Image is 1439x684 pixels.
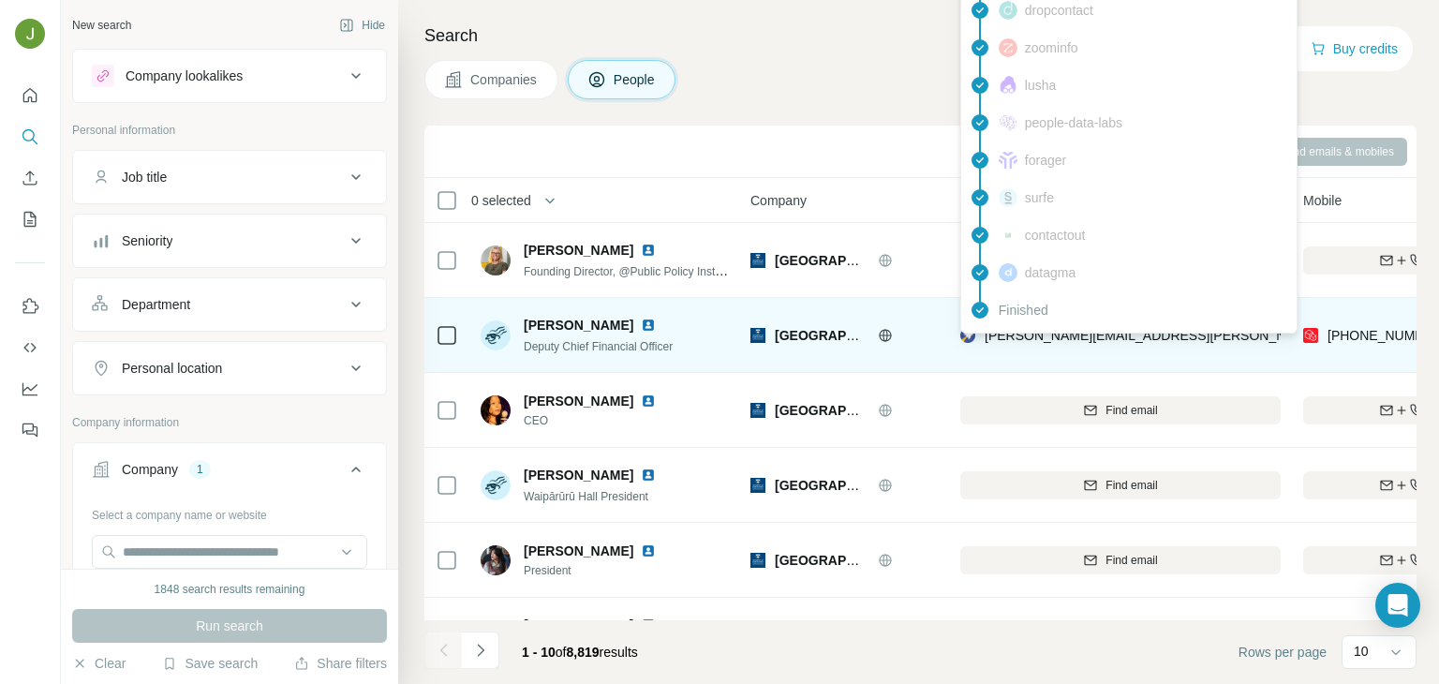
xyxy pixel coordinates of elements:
[641,468,656,483] img: LinkedIn logo
[999,188,1017,207] img: provider surfe logo
[750,253,765,268] img: Logo of University of Auckland
[470,70,539,89] span: Companies
[92,499,367,524] div: Select a company name or website
[1105,552,1157,569] span: Find email
[122,231,172,250] div: Seniority
[1303,326,1318,345] img: provider prospeo logo
[122,460,178,479] div: Company
[750,328,765,343] img: Logo of University of Auckland
[15,413,45,447] button: Feedback
[524,316,633,335] span: [PERSON_NAME]
[1239,643,1327,662] span: Rows per page
[73,53,386,98] button: Company lookalikes
[985,328,1423,343] span: [PERSON_NAME][EMAIL_ADDRESS][PERSON_NAME][DOMAIN_NAME]
[524,392,633,410] span: [PERSON_NAME]
[524,412,678,429] span: CEO
[1025,226,1086,245] span: contactout
[775,253,915,268] span: [GEOGRAPHIC_DATA]
[326,11,398,39] button: Hide
[73,155,386,200] button: Job title
[999,76,1017,95] img: provider lusha logo
[481,470,511,500] img: Avatar
[960,471,1281,499] button: Find email
[15,161,45,195] button: Enrich CSV
[1105,402,1157,419] span: Find email
[556,645,567,660] span: of
[775,328,915,343] span: [GEOGRAPHIC_DATA]
[641,318,656,333] img: LinkedIn logo
[15,120,45,154] button: Search
[750,191,807,210] span: Company
[1375,583,1420,628] div: Open Intercom Messenger
[1354,642,1369,661] p: 10
[72,414,387,431] p: Company information
[524,241,633,260] span: [PERSON_NAME]
[524,340,673,353] span: Deputy Chief Financial Officer
[15,372,45,406] button: Dashboard
[73,346,386,391] button: Personal location
[999,114,1017,131] img: provider people-data-labs logo
[999,38,1017,57] img: provider zoominfo logo
[72,654,126,673] button: Clear
[294,654,387,673] button: Share filters
[999,301,1048,320] span: Finished
[155,581,305,598] div: 1848 search results remaining
[189,461,211,478] div: 1
[1025,113,1122,132] span: people-data-labs
[1025,1,1093,20] span: dropcontact
[775,403,915,418] span: [GEOGRAPHIC_DATA]
[524,616,633,634] span: [PERSON_NAME]
[1303,191,1342,210] span: Mobile
[524,466,633,484] span: [PERSON_NAME]
[960,396,1281,424] button: Find email
[999,1,1017,20] img: provider dropcontact logo
[1311,36,1398,62] button: Buy credits
[162,654,258,673] button: Save search
[481,245,511,275] img: Avatar
[122,359,222,378] div: Personal location
[72,17,131,34] div: New search
[614,70,657,89] span: People
[481,545,511,575] img: Avatar
[73,218,386,263] button: Seniority
[15,19,45,49] img: Avatar
[1025,263,1076,282] span: datagma
[750,553,765,568] img: Logo of University of Auckland
[481,395,511,425] img: Avatar
[775,553,915,568] span: [GEOGRAPHIC_DATA]
[775,478,915,493] span: [GEOGRAPHIC_DATA]
[72,122,387,139] p: Personal information
[641,617,656,632] img: LinkedIn logo
[73,282,386,327] button: Department
[524,562,678,579] span: President
[15,331,45,364] button: Use Surfe API
[524,490,648,503] span: Waipārūrū Hall President
[15,202,45,236] button: My lists
[999,263,1017,282] img: provider datagma logo
[471,191,531,210] span: 0 selected
[15,79,45,112] button: Quick start
[1025,38,1078,57] span: zoominfo
[960,326,975,345] img: provider rocketreach logo
[1105,477,1157,494] span: Find email
[481,320,511,350] img: Avatar
[524,542,633,560] span: [PERSON_NAME]
[641,394,656,409] img: LinkedIn logo
[750,403,765,418] img: Logo of University of Auckland
[960,546,1281,574] button: Find email
[15,290,45,323] button: Use Surfe on LinkedIn
[522,645,556,660] span: 1 - 10
[1025,76,1056,95] span: lusha
[522,645,638,660] span: results
[567,645,600,660] span: 8,819
[481,620,511,650] img: Avatar
[73,447,386,499] button: Company1
[641,543,656,558] img: LinkedIn logo
[1025,188,1054,207] span: surfe
[122,168,167,186] div: Job title
[999,151,1017,170] img: provider forager logo
[1025,151,1066,170] span: forager
[999,230,1017,240] img: provider contactout logo
[641,243,656,258] img: LinkedIn logo
[750,478,765,493] img: Logo of University of Auckland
